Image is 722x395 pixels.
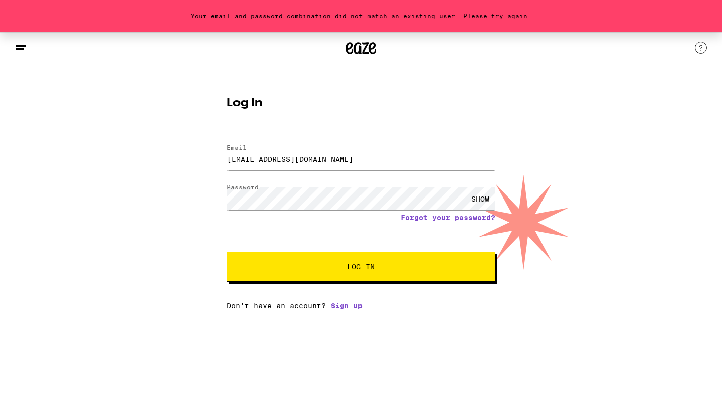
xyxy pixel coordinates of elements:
[227,184,259,190] label: Password
[401,214,495,222] a: Forgot your password?
[6,7,72,15] span: Hi. Need any help?
[347,263,375,270] span: Log In
[227,252,495,282] button: Log In
[227,302,495,310] div: Don't have an account?
[227,97,495,109] h1: Log In
[227,144,247,151] label: Email
[465,187,495,210] div: SHOW
[331,302,363,310] a: Sign up
[227,148,495,170] input: Email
